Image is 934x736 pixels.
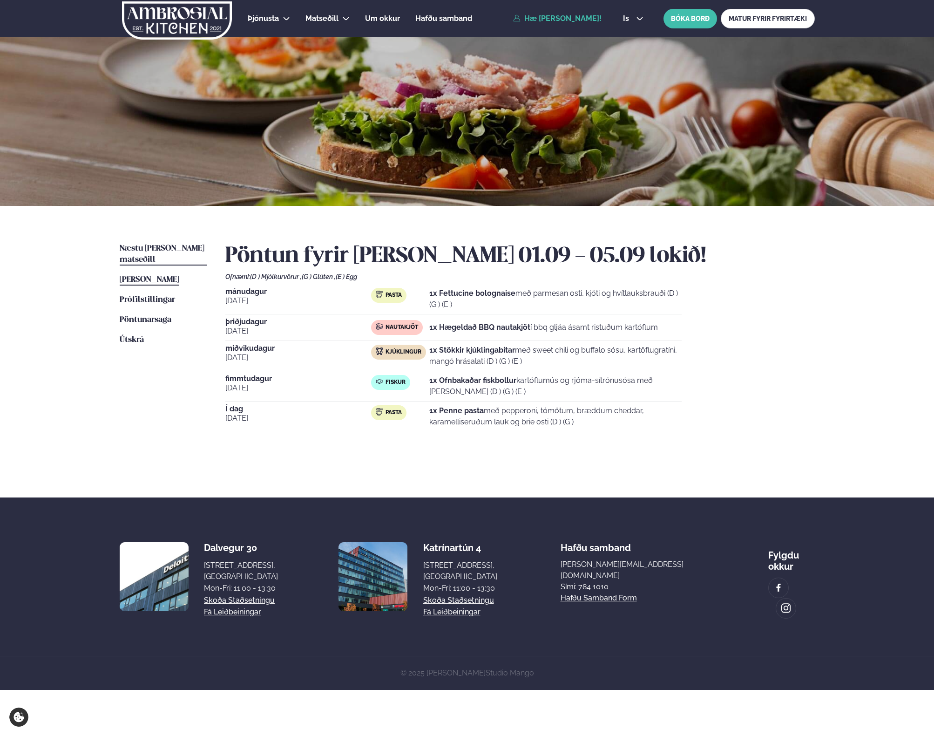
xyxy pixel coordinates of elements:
[120,243,207,266] a: Næstu [PERSON_NAME] matseðill
[120,542,189,611] img: image alt
[423,607,481,618] a: Fá leiðbeiningar
[122,1,233,40] img: logo
[423,583,497,594] div: Mon-Fri: 11:00 - 13:30
[225,382,371,394] span: [DATE]
[776,599,796,618] a: image alt
[338,542,407,611] img: image alt
[365,13,400,24] a: Um okkur
[429,288,682,310] p: með parmesan osti, kjöti og hvítlauksbrauði (D ) (G ) (E )
[204,583,278,594] div: Mon-Fri: 11:00 - 13:30
[769,578,788,598] a: image alt
[773,583,784,593] img: image alt
[429,322,658,333] p: í bbq gljáa ásamt ristuðum kartöflum
[415,13,472,24] a: Hafðu samband
[376,323,383,330] img: beef.svg
[9,708,28,727] a: Cookie settings
[120,276,179,284] span: [PERSON_NAME]
[305,14,338,23] span: Matseðill
[120,296,175,304] span: Prófílstillingar
[225,413,371,424] span: [DATE]
[120,316,171,324] span: Pöntunarsaga
[376,348,383,355] img: chicken.svg
[120,314,171,326] a: Pöntunarsaga
[225,273,815,280] div: Ofnæmi:
[225,375,371,382] span: fimmtudagur
[225,345,371,352] span: miðvikudagur
[400,668,534,677] span: © 2025 [PERSON_NAME]
[336,273,357,280] span: (E ) Egg
[365,14,400,23] span: Um okkur
[204,595,275,606] a: Skoða staðsetningu
[429,345,682,367] p: með sweet chili og buffalo sósu, kartöflugratíni, mangó hrásalati (D ) (G ) (E )
[120,294,175,306] a: Prófílstillingar
[561,535,631,553] span: Hafðu samband
[120,274,179,286] a: [PERSON_NAME]
[415,14,472,23] span: Hafðu samband
[120,245,204,264] span: Næstu [PERSON_NAME] matseðill
[486,668,534,677] a: Studio Mango
[663,9,717,28] button: BÓKA BORÐ
[120,336,144,344] span: Útskrá
[768,542,814,572] div: Fylgdu okkur
[376,408,383,416] img: pasta.svg
[204,542,278,553] div: Dalvegur 30
[429,375,682,397] p: kartöflumús og rjóma-sítrónusósa með [PERSON_NAME] (D ) (G ) (E )
[423,595,494,606] a: Skoða staðsetningu
[376,291,383,298] img: pasta.svg
[429,406,484,415] strong: 1x Penne pasta
[386,409,402,416] span: Pasta
[423,542,497,553] div: Katrínartún 4
[225,352,371,363] span: [DATE]
[204,560,278,582] div: [STREET_ADDRESS], [GEOGRAPHIC_DATA]
[302,273,336,280] span: (G ) Glúten ,
[386,379,406,386] span: Fiskur
[781,603,791,613] img: image alt
[386,348,421,356] span: Kjúklingur
[305,13,338,24] a: Matseðill
[248,13,279,24] a: Þjónusta
[225,288,371,295] span: mánudagur
[429,405,682,428] p: með pepperoni, tómötum, bræddum cheddar, karamelliseruðum lauk og brie osti (D ) (G )
[561,559,705,581] a: [PERSON_NAME][EMAIL_ADDRESS][DOMAIN_NAME]
[225,243,815,269] h2: Pöntun fyrir [PERSON_NAME] 01.09 - 05.09 lokið!
[248,14,279,23] span: Þjónusta
[429,346,515,354] strong: 1x Stökkir kjúklingabitar
[513,14,602,23] a: Hæ [PERSON_NAME]!
[204,607,261,618] a: Fá leiðbeiningar
[561,593,637,604] a: Hafðu samband form
[623,15,632,22] span: is
[429,289,515,298] strong: 1x Fettucine bolognaise
[429,376,516,385] strong: 1x Ofnbakaðar fiskbollur
[225,295,371,307] span: [DATE]
[250,273,302,280] span: (D ) Mjólkurvörur ,
[561,581,705,593] p: Sími: 784 1010
[721,9,815,28] a: MATUR FYRIR FYRIRTÆKI
[225,405,371,413] span: Í dag
[616,15,650,22] button: is
[225,318,371,326] span: þriðjudagur
[423,560,497,582] div: [STREET_ADDRESS], [GEOGRAPHIC_DATA]
[120,334,144,346] a: Útskrá
[429,323,530,332] strong: 1x Hægeldað BBQ nautakjöt
[386,324,418,331] span: Nautakjöt
[225,326,371,337] span: [DATE]
[376,378,383,385] img: fish.svg
[386,292,402,299] span: Pasta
